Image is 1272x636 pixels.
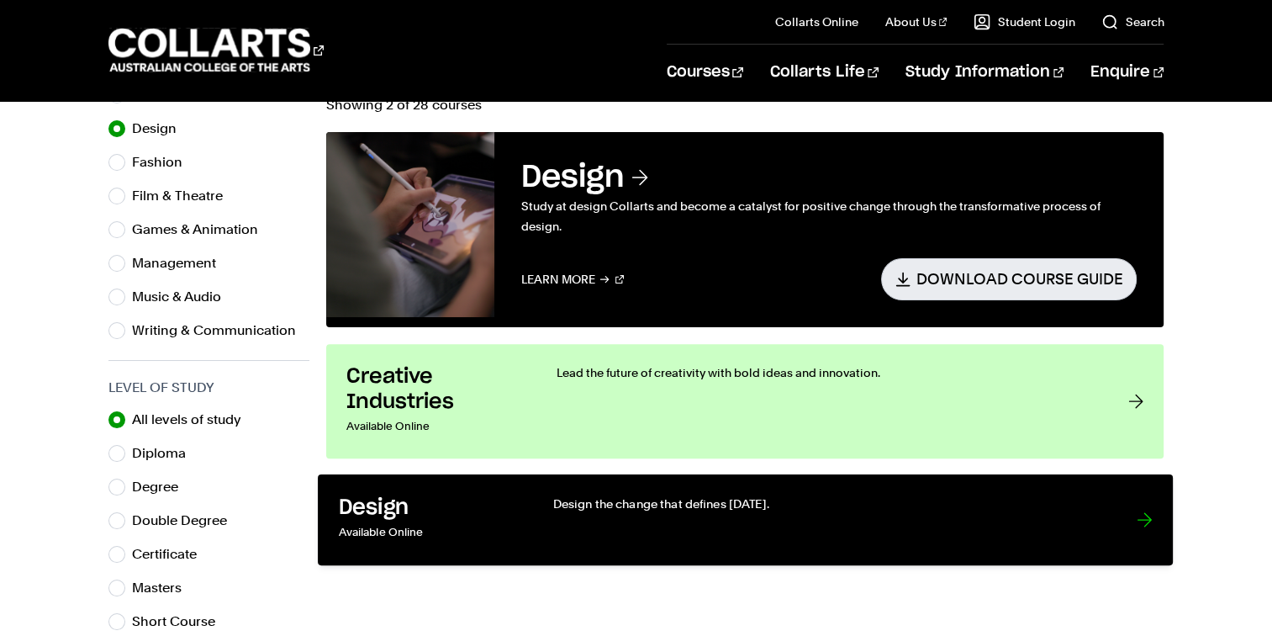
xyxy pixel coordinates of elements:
label: Games & Animation [132,218,272,241]
label: Masters [132,576,195,600]
label: Certificate [132,543,210,566]
label: All levels of study [132,408,255,432]
a: Courses [667,45,743,100]
a: Collarts Life [770,45,879,100]
img: Design [326,132,494,317]
a: Collarts Online [775,13,858,30]
div: Go to homepage [108,26,324,74]
label: Fashion [132,151,196,174]
p: Available Online [346,415,523,438]
label: Design [132,117,190,140]
label: Music & Audio [132,285,235,309]
h3: Design [521,159,1137,196]
label: Film & Theatre [132,184,236,208]
p: Design the change that defines [DATE]. [552,495,1102,511]
h3: Level of Study [108,378,309,398]
a: Download Course Guide [881,258,1137,299]
label: Short Course [132,610,229,633]
h3: Design [338,495,518,521]
label: Management [132,252,230,275]
a: About Us [885,13,947,30]
a: Study Information [905,45,1064,100]
p: Lead the future of creativity with bold ideas and innovation. [557,364,1095,381]
h3: Creative Industries [346,364,523,415]
p: Showing 2 of 28 courses [326,98,1164,112]
label: Diploma [132,442,199,465]
a: Design Available Online Design the change that defines [DATE]. [318,474,1173,565]
a: Learn More [521,258,625,299]
label: Degree [132,475,192,499]
p: Study at design Collarts and become a catalyst for positive change through the transformative pro... [521,196,1137,236]
p: Available Online [338,521,518,545]
a: Search [1101,13,1164,30]
label: Writing & Communication [132,319,309,342]
a: Enquire [1090,45,1164,100]
a: Creative Industries Available Online Lead the future of creativity with bold ideas and innovation. [326,344,1164,458]
a: Student Login [974,13,1074,30]
label: Double Degree [132,509,240,533]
